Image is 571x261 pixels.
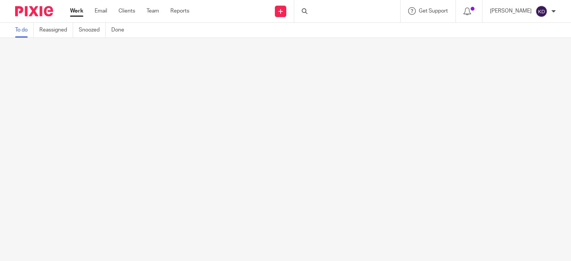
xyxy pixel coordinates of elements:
img: svg%3E [535,5,548,17]
span: Get Support [419,8,448,14]
a: Done [111,23,130,38]
a: Team [147,7,159,15]
p: [PERSON_NAME] [490,7,532,15]
a: Reassigned [39,23,73,38]
a: Email [95,7,107,15]
a: Snoozed [79,23,106,38]
a: Clients [119,7,135,15]
a: Work [70,7,83,15]
a: Reports [170,7,189,15]
a: To do [15,23,34,38]
img: Pixie [15,6,53,16]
